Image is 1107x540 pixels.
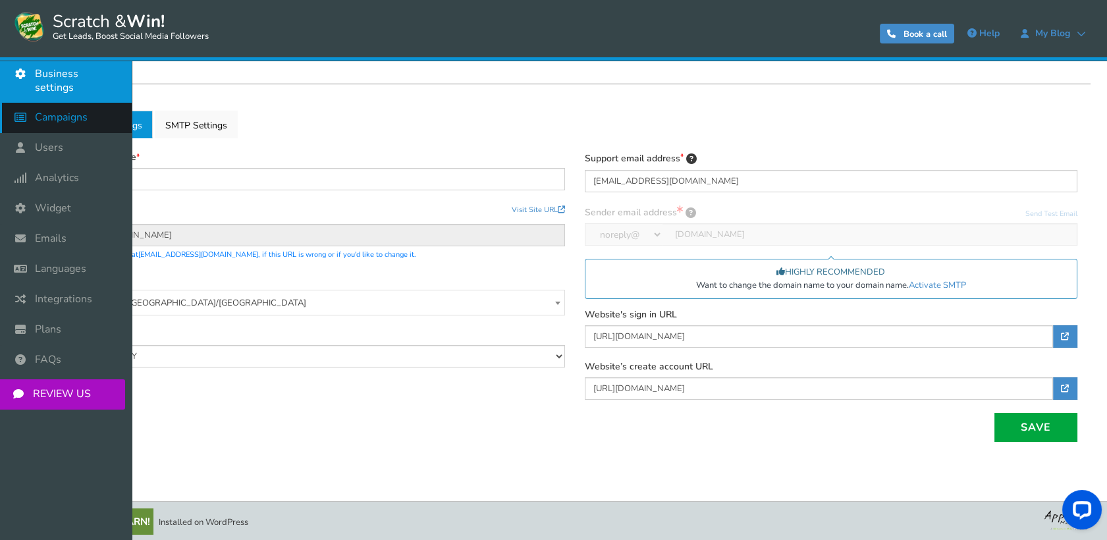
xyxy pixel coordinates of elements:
span: My Blog [1029,28,1077,39]
span: Book a call [904,28,947,40]
p: Please email us at , if this URL is wrong or if you'd like to change it. [72,250,565,261]
a: Scratch &Win! Get Leads, Boost Social Media Followers [13,10,209,43]
label: Support email address [585,151,697,166]
input: Jane's shoes [72,168,565,190]
span: Scratch & [46,10,209,43]
span: HIGHLY RECOMMENDED [776,266,885,279]
a: Activate SMTP [909,279,966,291]
span: Help [979,27,1000,40]
span: Widget [35,202,71,215]
input: http://www.example.com [72,224,565,246]
h1: My Blog [58,58,1091,84]
span: (UTC-05:00) America/Chicago [72,290,565,315]
span: Want to change the domain name to your domain name. [696,279,966,292]
span: Emails [35,232,67,246]
span: FAQs [35,353,61,367]
a: Visit Site URL [512,205,565,215]
span: Plans [35,323,61,337]
a: Book a call [880,24,954,43]
span: Business settings [35,67,119,95]
span: Campaigns [35,111,88,124]
a: [EMAIL_ADDRESS][DOMAIN_NAME] [138,250,258,259]
img: bg_logo_foot.webp [1044,508,1097,530]
label: Website’s create account URL [585,361,713,373]
strong: Win! [126,10,165,33]
input: support@yourdomain.com [585,170,1078,192]
span: Users [35,141,63,155]
a: Help [961,23,1006,44]
iframe: LiveChat chat widget [1052,485,1107,540]
span: (UTC-05:00) America/Chicago [72,290,564,316]
button: Save [994,413,1077,442]
span: REVIEW US [33,387,91,401]
img: Scratch and Win [13,10,46,43]
small: Get Leads, Boost Social Media Followers [53,32,209,42]
span: Integrations [35,292,92,306]
a: SMTP Settings [155,111,238,138]
span: Analytics [35,171,79,185]
label: Website's sign in URL [585,309,677,321]
span: Installed on WordPress [159,516,248,528]
span: Languages [35,262,86,276]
